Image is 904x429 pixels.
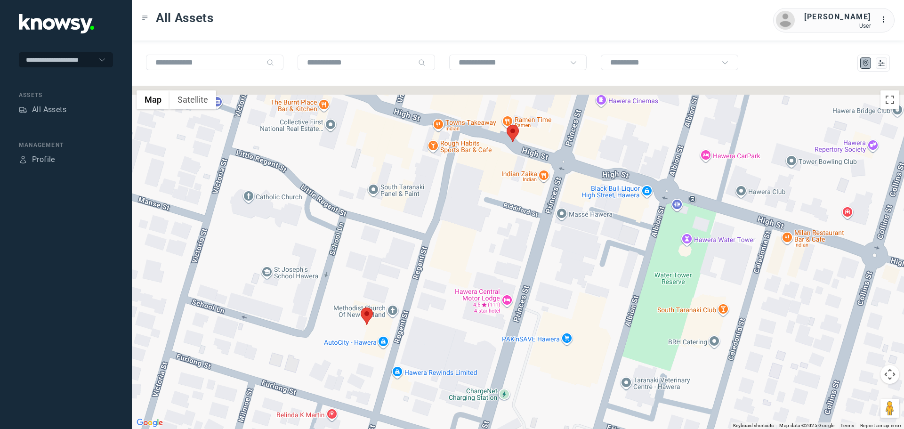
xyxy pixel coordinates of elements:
div: List [877,59,886,67]
span: Map data ©2025 Google [779,423,834,428]
a: Report a map error [860,423,901,428]
img: avatar.png [776,11,795,30]
div: : [880,14,892,27]
div: Search [418,59,426,66]
div: Toggle Menu [142,15,148,21]
img: Google [134,417,165,429]
a: ProfileProfile [19,154,55,165]
div: Profile [19,155,27,164]
button: Toggle fullscreen view [880,90,899,109]
div: Search [266,59,274,66]
a: Open this area in Google Maps (opens a new window) [134,417,165,429]
button: Keyboard shortcuts [733,422,774,429]
div: Profile [32,154,55,165]
div: All Assets [32,104,66,115]
button: Show satellite imagery [169,90,216,109]
div: Assets [19,105,27,114]
div: [PERSON_NAME] [804,11,871,23]
button: Drag Pegman onto the map to open Street View [880,399,899,418]
img: Application Logo [19,14,94,33]
div: Map [862,59,870,67]
a: Terms (opens in new tab) [840,423,855,428]
span: All Assets [156,9,214,26]
div: Assets [19,91,113,99]
div: Management [19,141,113,149]
div: User [804,23,871,29]
tspan: ... [881,16,890,23]
button: Map camera controls [880,365,899,384]
a: AssetsAll Assets [19,104,66,115]
div: : [880,14,892,25]
button: Show street map [137,90,169,109]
